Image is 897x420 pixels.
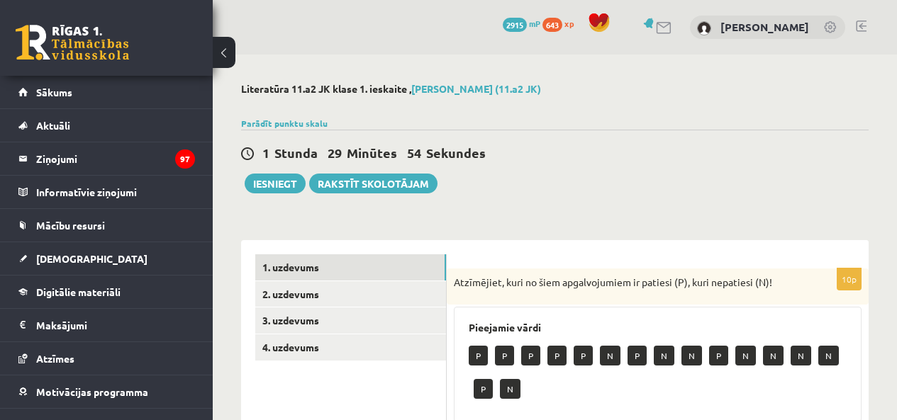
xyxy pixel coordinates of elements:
[454,276,791,290] p: Atzīmējiet, kuri no šiem apgalvojumiem ir patiesi (P), kuri nepatiesi (N)!
[18,142,195,175] a: Ziņojumi97
[18,375,195,408] a: Motivācijas programma
[309,174,438,193] a: Rakstīt skolotājam
[36,219,105,232] span: Mācību resursi
[503,18,527,32] span: 2915
[36,119,70,132] span: Aktuāli
[175,149,195,169] i: 97
[347,144,397,161] span: Minūtes
[16,25,129,60] a: Rīgas 1. Tālmācības vidusskola
[255,307,446,334] a: 3. uzdevums
[547,346,567,365] p: P
[18,109,195,142] a: Aktuāli
[763,346,784,365] p: N
[542,18,581,29] a: 643 xp
[654,346,674,365] p: N
[241,118,328,129] a: Parādīt punktu skalu
[36,309,195,341] legend: Maksājumi
[720,20,809,34] a: [PERSON_NAME]
[262,144,269,161] span: 1
[328,144,342,161] span: 29
[18,76,195,108] a: Sākums
[791,346,811,365] p: N
[36,352,74,365] span: Atzīmes
[255,254,446,280] a: 1. uzdevums
[18,242,195,275] a: [DEMOGRAPHIC_DATA]
[500,379,520,399] p: N
[697,21,711,35] img: Raivis Nagla
[407,144,421,161] span: 54
[255,281,446,307] a: 2. uzdevums
[18,309,195,341] a: Maksājumi
[469,322,847,334] h3: Pieejamie vārdi
[241,83,869,95] h2: Literatūra 11.a2 JK klase 1. ieskaite ,
[837,268,862,290] p: 10p
[426,144,486,161] span: Sekundes
[474,379,493,399] p: P
[36,252,147,265] span: [DEMOGRAPHIC_DATA]
[36,385,148,398] span: Motivācijas programma
[469,346,488,365] p: P
[411,82,541,95] a: [PERSON_NAME] (11.a2 JK)
[542,18,562,32] span: 643
[36,142,195,175] legend: Ziņojumi
[735,346,756,365] p: N
[245,174,306,193] button: Iesniegt
[709,346,728,365] p: P
[564,18,574,29] span: xp
[36,86,72,98] span: Sākums
[503,18,540,29] a: 2915 mP
[18,176,195,208] a: Informatīvie ziņojumi
[18,209,195,242] a: Mācību resursi
[681,346,702,365] p: N
[36,176,195,208] legend: Informatīvie ziņojumi
[600,346,620,365] p: N
[255,334,446,361] a: 4. uzdevums
[818,346,839,365] p: N
[274,144,318,161] span: Stunda
[18,342,195,375] a: Atzīmes
[495,346,514,365] p: P
[529,18,540,29] span: mP
[574,346,593,365] p: P
[18,276,195,308] a: Digitālie materiāli
[628,346,647,365] p: P
[36,285,121,298] span: Digitālie materiāli
[521,346,540,365] p: P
